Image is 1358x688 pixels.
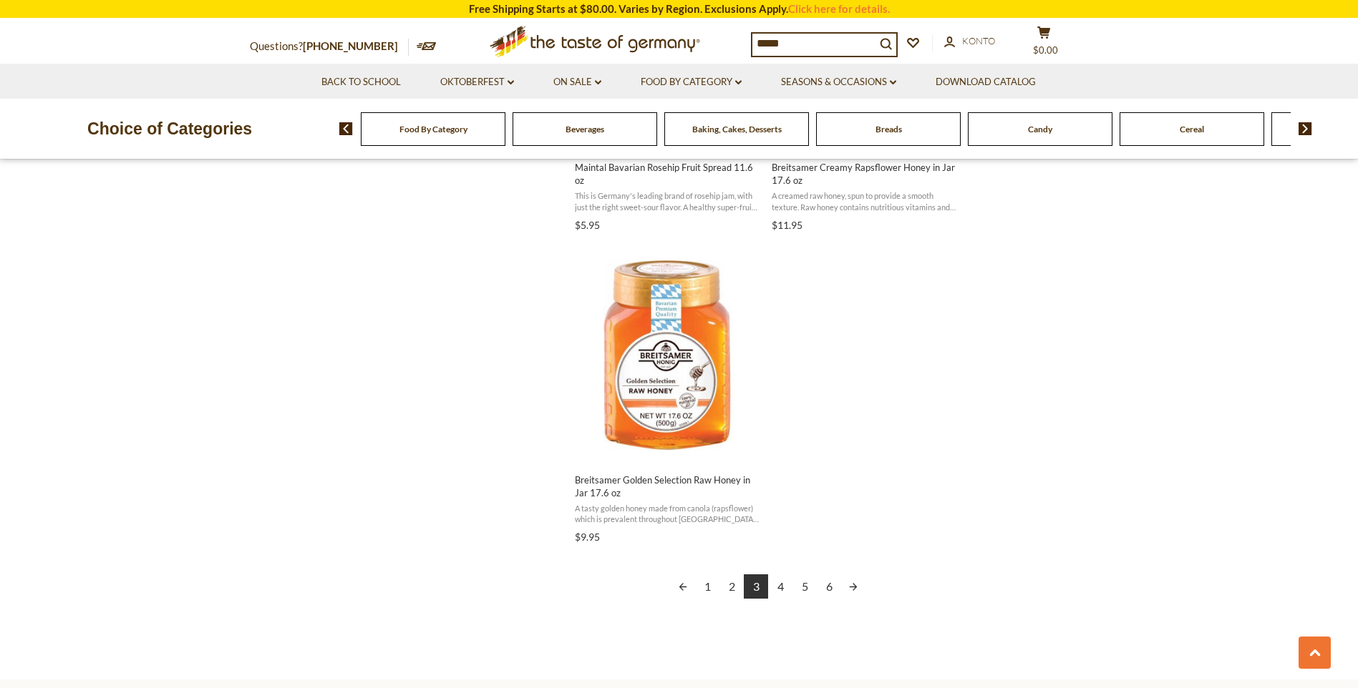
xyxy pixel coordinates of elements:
a: Download Catalog [936,74,1036,90]
a: Next page [841,574,865,599]
span: A creamed raw honey, spun to provide a smooth texture. Raw honey contains nutritious vitamins and... [772,190,957,212]
a: 2 [719,574,744,599]
img: previous arrow [339,122,353,135]
button: $0.00 [1023,26,1066,62]
a: [PHONE_NUMBER] [303,39,398,52]
span: $9.95 [575,531,600,543]
a: Cereal [1180,124,1204,134]
a: Food By Category [399,124,467,134]
a: Seasons & Occasions [781,74,896,90]
a: Konto [944,34,995,49]
a: Food By Category [641,74,742,90]
a: Breitsamer Golden Selection Raw Honey in Jar 17.6 oz [573,248,762,549]
a: 6 [817,574,841,599]
div: Pagination [575,574,962,601]
span: Konto [962,35,995,46]
span: Maintal Bavarian Rosehip Fruit Spread 11.6 oz [575,161,760,187]
span: Breitsamer Creamy Rapsflower Honey in Jar 17.6 oz [772,161,957,187]
img: next arrow [1299,122,1312,135]
a: 1 [695,574,719,599]
a: Oktoberfest [440,74,514,90]
p: Questions? [250,37,409,56]
a: 5 [792,574,817,599]
a: Baking, Cakes, Desserts [692,124,782,134]
span: $0.00 [1033,44,1058,56]
span: $11.95 [772,219,802,231]
a: 4 [768,574,792,599]
span: $5.95 [575,219,600,231]
span: A tasty golden honey made from canola (rapsflower) which is prevalent throughout [GEOGRAPHIC_DATA... [575,503,760,525]
a: Back to School [321,74,401,90]
span: Breitsamer Golden Selection Raw Honey in Jar 17.6 oz [575,473,760,499]
a: Click here for details. [788,2,890,15]
a: Candy [1028,124,1052,134]
a: Previous page [671,574,695,599]
a: Beverages [566,124,604,134]
a: On Sale [553,74,601,90]
a: Breads [876,124,902,134]
span: This is Germany's leading brand of rosehip jam, with just the right sweet-sour flavor. A healthy ... [575,190,760,212]
img: Breitsamer Golden Selection Raw Honey in Jar 17.6 oz [573,260,762,450]
a: 3 [744,574,768,599]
